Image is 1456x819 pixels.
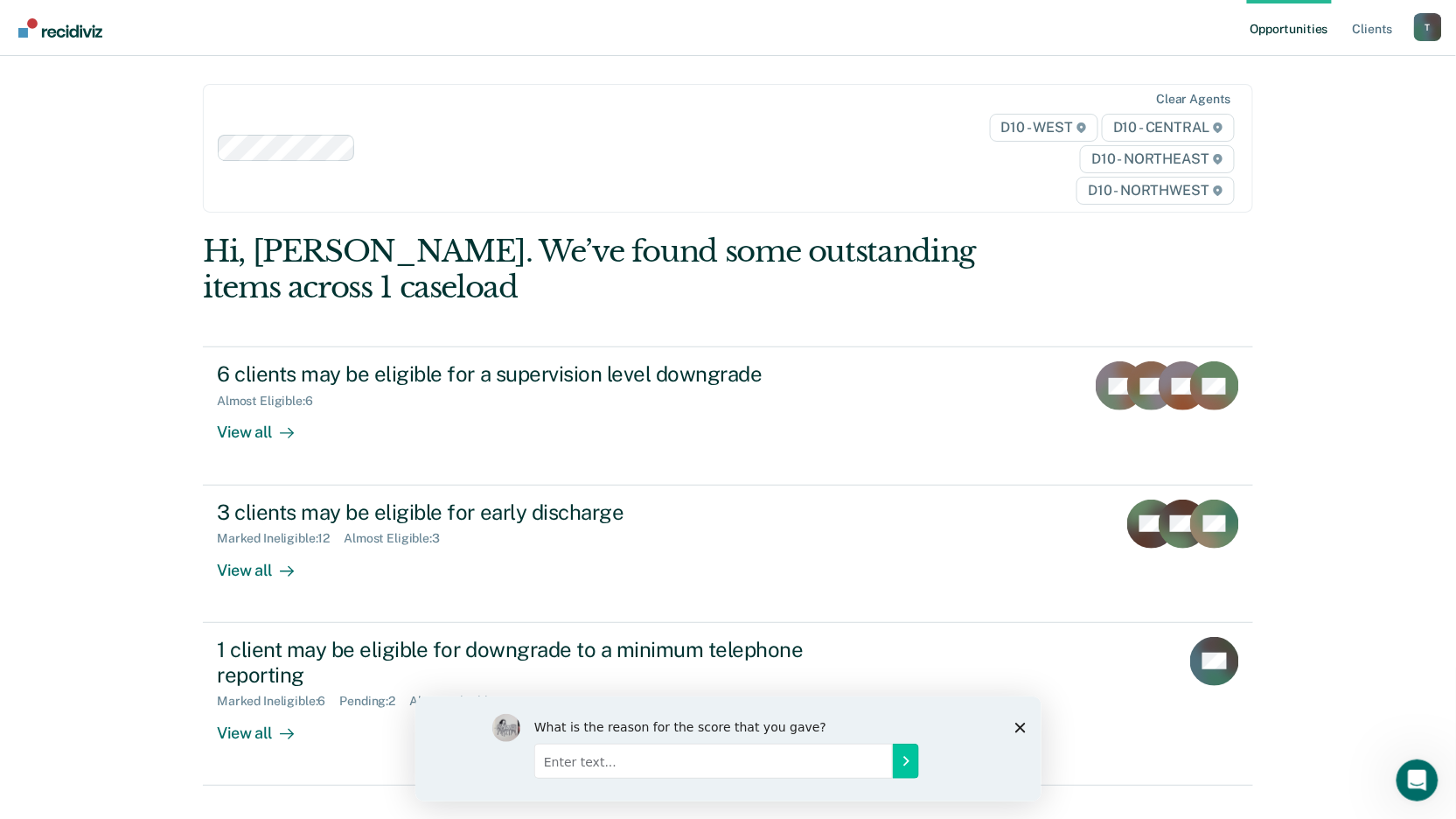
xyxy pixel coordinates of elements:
[340,694,410,709] div: Pending : 2
[217,709,315,743] div: View all
[344,531,454,546] div: Almost Eligible : 3
[203,346,1253,485] a: 6 clients may be eligible for a supervision level downgradeAlmost Eligible:6View all
[217,694,339,709] div: Marked Ineligible : 6
[18,18,102,38] img: Recidiviz
[203,486,1253,623] a: 3 clients may be eligible for early dischargeMarked Ineligible:12Almost Eligible:3View all
[1414,13,1442,41] button: Profile dropdown button
[1080,145,1234,173] span: D10 - NORTHEAST
[217,637,831,688] div: 1 client may be eligible for downgrade to a minimum telephone reporting
[203,234,1043,305] div: Hi, [PERSON_NAME]. We’ve found some outstanding items across 1 caseload
[1102,114,1235,142] span: D10 - CENTRAL
[1414,13,1442,41] div: T
[217,500,831,525] div: 3 clients may be eligible for early discharge
[217,361,831,387] div: 6 clients may be eligible for a supervision level downgrade
[217,394,327,409] div: Almost Eligible : 6
[217,531,344,546] div: Marked Ineligible : 12
[217,546,315,580] div: View all
[1397,759,1439,801] iframe: Intercom live chat
[1157,92,1231,107] div: Clear agents
[990,114,1098,142] span: D10 - WEST
[409,694,517,709] div: Almost Eligible : 1
[1076,177,1234,205] span: D10 - NORTHWEST
[415,696,1041,801] iframe: Survey by Kim from Recidiviz
[217,409,315,443] div: View all
[203,623,1253,786] a: 1 client may be eligible for downgrade to a minimum telephone reportingMarked Ineligible:6Pending...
